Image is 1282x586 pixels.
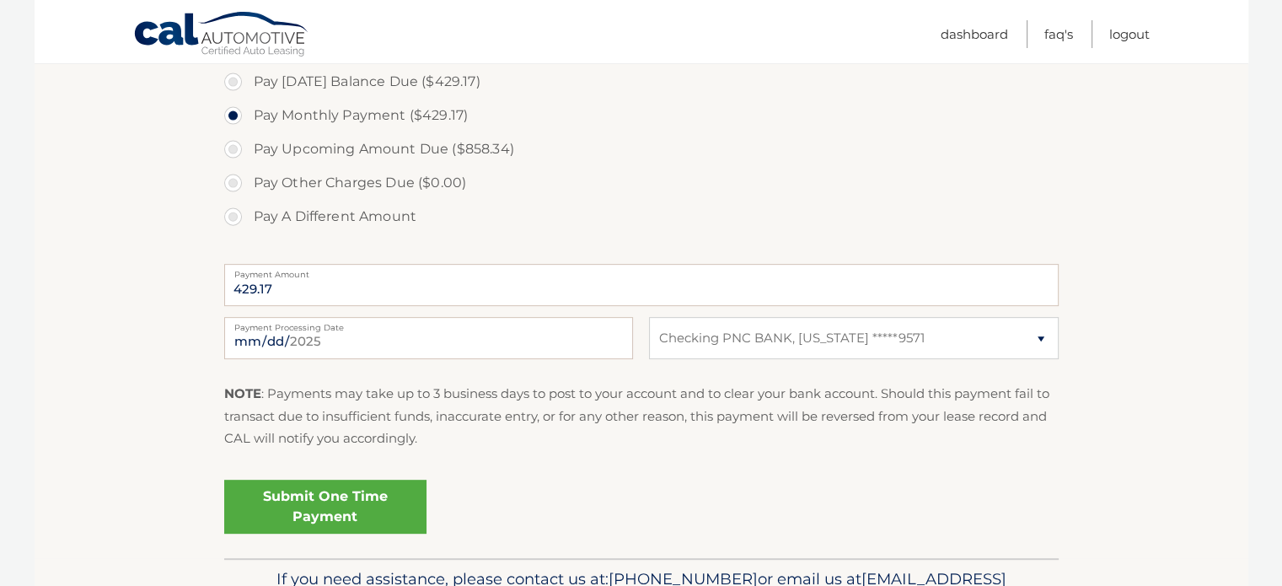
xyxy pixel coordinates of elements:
[224,317,633,359] input: Payment Date
[224,317,633,331] label: Payment Processing Date
[224,132,1059,166] label: Pay Upcoming Amount Due ($858.34)
[224,480,426,534] a: Submit One Time Payment
[224,385,261,401] strong: NOTE
[224,264,1059,306] input: Payment Amount
[224,99,1059,132] label: Pay Monthly Payment ($429.17)
[133,11,310,60] a: Cal Automotive
[1044,20,1073,48] a: FAQ's
[224,200,1059,234] label: Pay A Different Amount
[224,383,1059,449] p: : Payments may take up to 3 business days to post to your account and to clear your bank account....
[941,20,1008,48] a: Dashboard
[1109,20,1150,48] a: Logout
[224,166,1059,200] label: Pay Other Charges Due ($0.00)
[224,264,1059,277] label: Payment Amount
[224,65,1059,99] label: Pay [DATE] Balance Due ($429.17)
